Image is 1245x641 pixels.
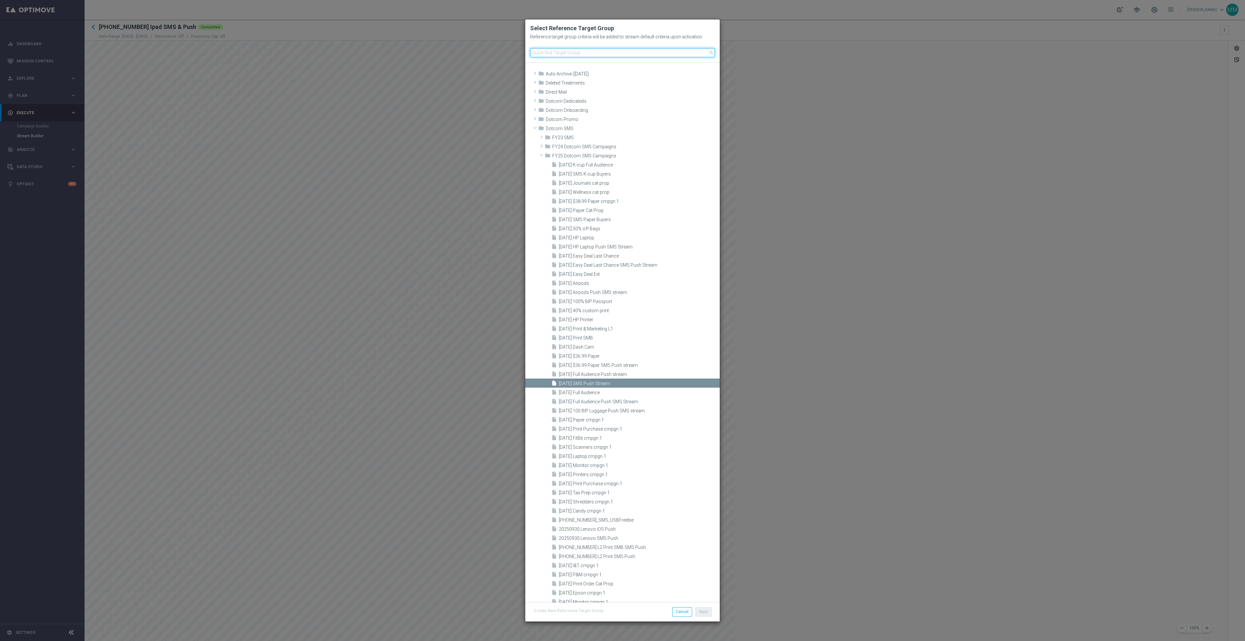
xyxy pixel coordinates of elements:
i: insert_drive_file [551,171,557,178]
span: 1.13.25 SMS K-cup Buyers [559,171,720,177]
i: insert_drive_file [551,435,557,442]
span: 2.26.25 Printers cmpgn 1 [559,472,720,477]
span: 10.2.25 Print &amp; Marketing L1 [559,326,720,332]
span: 10.8.25 Full Audience [559,390,720,395]
span: 2.13.25 Scanners cmpgn 1 [559,445,720,450]
i: folder [538,98,544,105]
span: Deleted Treatments [546,80,720,86]
span: Direct Mail [546,89,720,95]
i: insert_drive_file [551,271,557,278]
i: insert_drive_file [551,581,557,588]
span: 3.11.25 P&amp;M cmpgn 1 [559,572,720,578]
i: insert_drive_file [551,262,557,269]
i: folder [545,134,551,142]
i: insert_drive_file [551,225,557,233]
i: insert_drive_file [551,480,557,488]
span: search [709,50,714,55]
span: 2.27.25 Print Purchase cmpgn 1 [559,481,720,487]
span: 3.10.25 I&amp;T cmpgn 1 [559,563,720,568]
i: insert_drive_file [551,280,557,287]
button: Apply [695,607,712,616]
i: folder [538,107,544,114]
i: insert_drive_file [551,362,557,369]
span: 1.7.25 SMS Paper Buyers [559,217,720,222]
i: folder [538,116,544,124]
i: insert_drive_file [551,371,557,379]
span: 3.13.25 Epson cmpgn 1 [559,590,720,596]
span: 10.10.25 HP Laptop [559,235,720,241]
i: insert_drive_file [551,353,557,360]
i: insert_drive_file [551,253,557,260]
i: insert_drive_file [551,244,557,251]
i: insert_drive_file [551,553,557,561]
span: 10.1.25 50% off Bags [559,226,720,232]
span: 20250930 Lenovo iOS Push [559,527,720,532]
span: 10.3.25 Dash Cam [559,344,720,350]
span: 10.10.25 HP Laptop Push SMS Stream [559,244,720,250]
i: insert_drive_file [551,526,557,533]
h2: Select Reference Target Group [530,24,715,32]
span: 1.30.25 Journals cat prop [559,180,720,186]
span: 2.6.25 Shredders cmpgn 1 [559,499,720,505]
span: Dotcom Onboarding [546,108,720,113]
i: insert_drive_file [551,462,557,470]
span: 2.11.25 Print Purchase cmpgn 1 [559,426,720,432]
i: insert_drive_file [551,508,557,515]
span: 2.25.25 Monitor cmpgn 1 [559,463,720,468]
span: 10.14.25 Airpods [559,281,720,286]
i: insert_drive_file [551,535,557,542]
i: insert_drive_file [551,571,557,579]
input: Quick find Target Group [530,48,715,57]
span: 10.8.25 Full Audience Push SMS Stream [559,399,720,405]
span: Dotcom Dedicateds [546,99,720,104]
i: insert_drive_file [551,216,557,224]
i: insert_drive_file [551,335,557,342]
span: FY23 SMS [552,135,720,140]
span: 1.31.25 Wellness cat prop [559,190,720,195]
span: 10.2.25 Print SMB [559,335,720,341]
span: 3.18.25 Monitor cmpgn 1 [559,599,720,605]
span: 10.16.25 40% custom print [559,308,720,314]
span: 10.7.25 SMS Push Stream [559,381,720,386]
span: 10.17.25 HP Printer [559,317,720,323]
i: folder [538,89,544,96]
span: 10.9.25 100 BIP Luggage Push SMS stream [559,408,720,414]
i: folder [545,143,551,151]
i: folder [545,153,551,160]
i: insert_drive_file [551,298,557,306]
i: insert_drive_file [551,499,557,506]
i: insert_drive_file [551,207,557,215]
i: insert_drive_file [551,417,557,424]
span: 2.12.25 FitBit cmpgn 1 [559,435,720,441]
span: Auto Archive (2025-09-10) [546,71,720,77]
i: folder [538,125,544,133]
span: FY24 Dotcom SMS Campaigns [552,144,720,150]
i: insert_drive_file [551,289,557,297]
i: insert_drive_file [551,471,557,479]
span: 10.12.25 Easy Deal Ext. [559,272,720,277]
span: 2.17.25 Laptop cmpgn 1 [559,454,720,459]
i: folder [538,80,544,87]
i: insert_drive_file [551,562,557,570]
h2: Reference target group criteria will be added to stream default criteria upon activation [530,34,702,39]
span: Dotcom Promo [546,117,720,122]
i: insert_drive_file [551,489,557,497]
span: 1.13.25 K-cup Full Audience [559,162,720,168]
i: insert_drive_file [551,344,557,351]
span: Dotcom SMS [546,126,720,131]
i: insert_drive_file [551,316,557,324]
span: FY25 Dotcom SMS Campaigns [552,153,720,159]
button: Cancel [672,607,692,616]
i: insert_drive_file [551,444,557,451]
span: 10.7.25 Full Audience Push stream [559,372,720,377]
span: 10.11.25 Easy Deal Last Chance [559,253,720,259]
i: insert_drive_file [551,544,557,552]
span: 20251002 L2 Print SMB SMS Push [559,545,720,550]
span: 20250930 Lenovo SMS Push [559,536,720,541]
i: insert_drive_file [551,517,557,524]
i: insert_drive_file [551,453,557,461]
i: insert_drive_file [551,307,557,315]
i: insert_drive_file [551,234,557,242]
i: insert_drive_file [551,389,557,397]
i: insert_drive_file [551,426,557,433]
